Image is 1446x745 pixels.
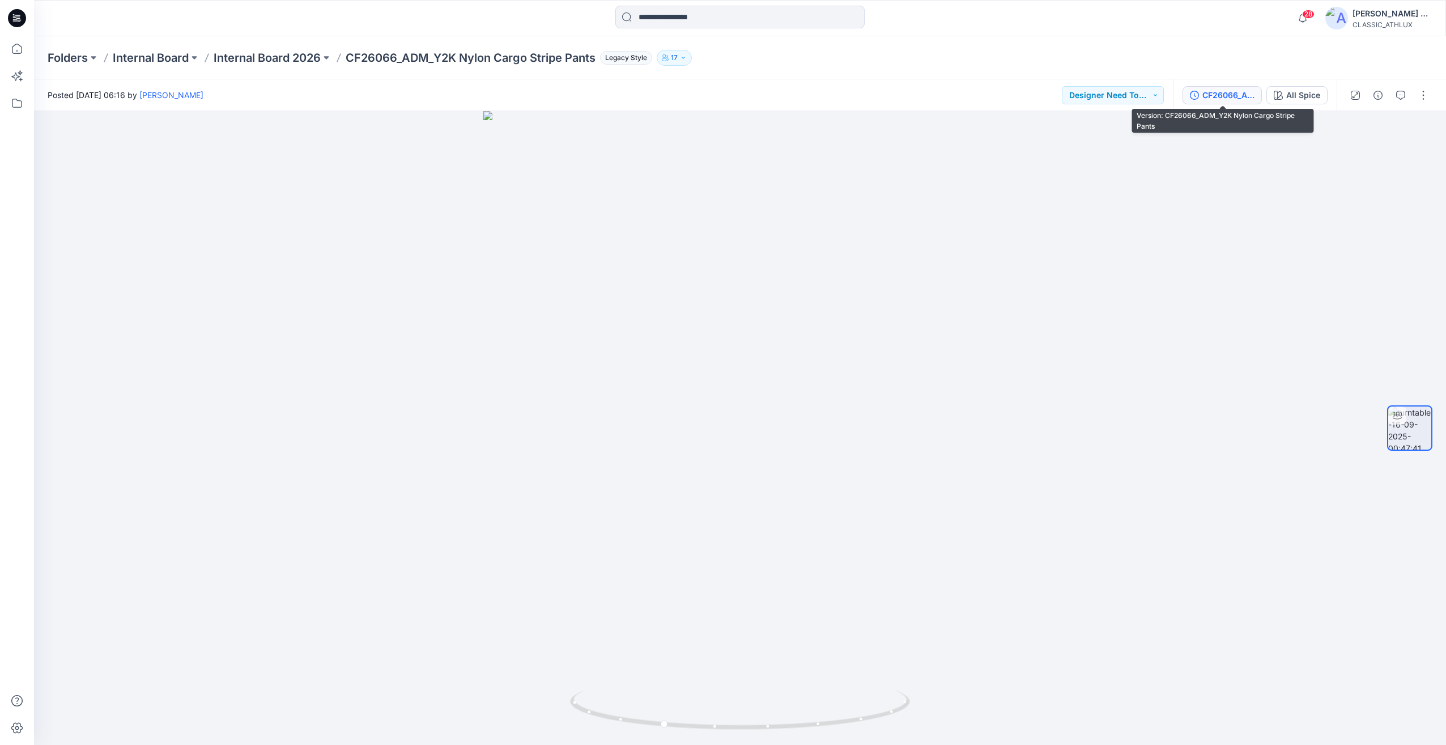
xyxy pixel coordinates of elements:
img: turntable-16-09-2025-00:47:41 [1388,407,1431,450]
div: CF26066_ADM_Y2K Nylon Cargo Stripe Pants [1202,89,1254,101]
span: Legacy Style [600,51,652,65]
button: 17 [657,50,692,66]
a: [PERSON_NAME] [139,90,203,100]
button: Legacy Style [596,50,652,66]
span: 28 [1302,10,1315,19]
div: All Spice [1286,89,1320,101]
div: [PERSON_NAME] Cfai [1353,7,1432,20]
span: Posted [DATE] 06:16 by [48,89,203,101]
button: CF26066_ADM_Y2K Nylon Cargo Stripe Pants [1183,86,1262,104]
div: CLASSIC_ATHLUX [1353,20,1432,29]
p: 17 [671,52,678,64]
a: Internal Board [113,50,189,66]
p: CF26066_ADM_Y2K Nylon Cargo Stripe Pants [346,50,596,66]
a: Folders [48,50,88,66]
img: avatar [1325,7,1348,29]
button: Details [1369,86,1387,104]
a: Internal Board 2026 [214,50,321,66]
button: All Spice [1266,86,1328,104]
